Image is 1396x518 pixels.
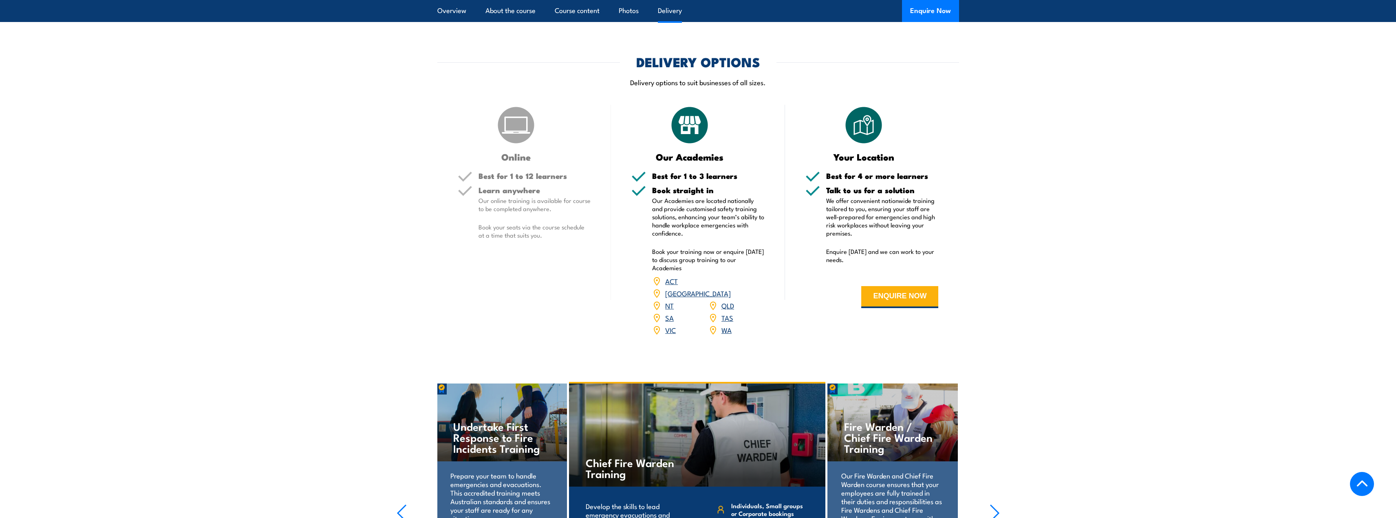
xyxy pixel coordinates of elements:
[844,421,941,454] h4: Fire Warden / Chief Fire Warden Training
[652,186,765,194] h5: Book straight in
[652,196,765,237] p: Our Academies are located nationally and provide customised safety training solutions, enhancing ...
[631,152,748,161] h3: Our Academies
[479,223,591,239] p: Book your seats via the course schedule at a time that suits you.
[636,56,760,67] h2: DELIVERY OPTIONS
[437,77,959,87] p: Delivery options to suit businesses of all sizes.
[861,286,938,308] button: ENQUIRE NOW
[652,172,765,180] h5: Best for 1 to 3 learners
[826,172,939,180] h5: Best for 4 or more learners
[665,288,731,298] a: [GEOGRAPHIC_DATA]
[652,247,765,272] p: Book your training now or enquire [DATE] to discuss group training to our Academies
[826,196,939,237] p: We offer convenient nationwide training tailored to you, ensuring your staff are well-prepared fo...
[721,313,733,322] a: TAS
[665,300,674,310] a: NT
[479,186,591,194] h5: Learn anywhere
[721,325,732,335] a: WA
[665,325,676,335] a: VIC
[458,152,575,161] h3: Online
[826,186,939,194] h5: Talk to us for a solution
[721,300,734,310] a: QLD
[586,457,681,479] h4: Chief Fire Warden Training
[479,172,591,180] h5: Best for 1 to 12 learners
[453,421,550,454] h4: Undertake First Response to Fire Incidents Training
[665,276,678,286] a: ACT
[826,247,939,264] p: Enquire [DATE] and we can work to your needs.
[805,152,922,161] h3: Your Location
[665,313,674,322] a: SA
[479,196,591,213] p: Our online training is available for course to be completed anywhere.
[731,502,809,517] span: Individuals, Small groups or Corporate bookings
